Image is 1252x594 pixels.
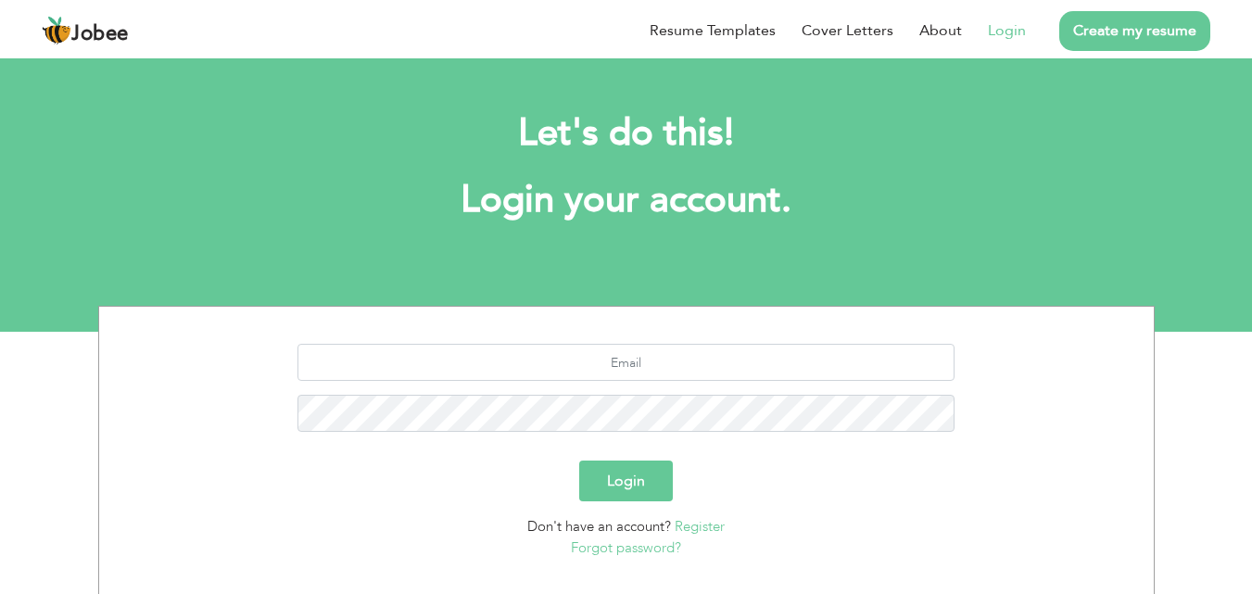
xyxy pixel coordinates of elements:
[71,24,129,44] span: Jobee
[527,517,671,536] span: Don't have an account?
[297,344,955,381] input: Email
[571,538,681,557] a: Forgot password?
[650,19,776,42] a: Resume Templates
[42,16,71,45] img: jobee.io
[126,176,1127,224] h1: Login your account.
[579,461,673,501] button: Login
[919,19,962,42] a: About
[988,19,1026,42] a: Login
[42,16,129,45] a: Jobee
[802,19,893,42] a: Cover Letters
[675,517,725,536] a: Register
[126,109,1127,158] h2: Let's do this!
[1059,11,1210,51] a: Create my resume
